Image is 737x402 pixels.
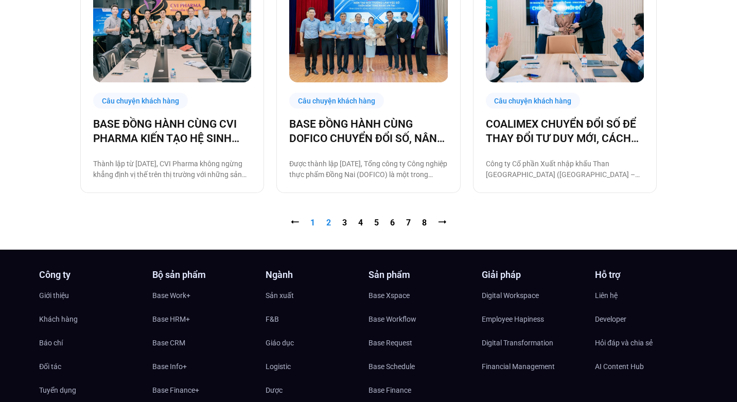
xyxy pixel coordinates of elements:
[266,311,279,327] span: F&B
[595,288,618,303] span: Liên hệ
[152,359,255,374] a: Base Info+
[595,335,698,351] a: Hỏi đáp và chia sẻ
[368,382,411,398] span: Base Finance
[368,335,471,351] a: Base Request
[390,218,395,228] a: 6
[39,288,142,303] a: Giới thiệu
[368,382,471,398] a: Base Finance
[39,359,142,374] a: Đối tác
[326,218,331,228] a: 2
[482,270,585,279] h4: Giải pháp
[39,288,69,303] span: Giới thiệu
[482,335,553,351] span: Digital Transformation
[368,288,471,303] a: Base Xspace
[152,335,255,351] a: Base CRM
[482,359,555,374] span: Financial Management
[266,311,368,327] a: F&B
[39,382,142,398] a: Tuyển dụng
[595,311,698,327] a: Developer
[482,288,539,303] span: Digital Workspace
[486,93,581,109] div: Câu chuyện khách hàng
[482,359,585,374] a: Financial Management
[368,359,415,374] span: Base Schedule
[266,270,368,279] h4: Ngành
[482,335,585,351] a: Digital Transformation
[93,93,188,109] div: Câu chuyện khách hàng
[482,311,544,327] span: Employee Hapiness
[595,288,698,303] a: Liên hệ
[152,382,199,398] span: Base Finance+
[266,335,368,351] a: Giáo dục
[39,359,61,374] span: Đối tác
[152,311,255,327] a: Base HRM+
[368,311,416,327] span: Base Workflow
[486,117,644,146] a: COALIMEX CHUYỂN ĐỔI SỐ ĐỂ THAY ĐỔI TƯ DUY MỚI, CÁCH LÀM MỚI, TẠO BƯỚC TIẾN MỚI
[358,218,363,228] a: 4
[310,218,315,228] span: 1
[39,335,63,351] span: Báo chí
[374,218,379,228] a: 5
[266,288,368,303] a: Sản xuất
[39,335,142,351] a: Báo chí
[595,335,653,351] span: Hỏi đáp và chia sẻ
[368,359,471,374] a: Base Schedule
[595,311,626,327] span: Developer
[595,359,698,374] a: AI Content Hub
[266,359,291,374] span: Logistic
[595,359,644,374] span: AI Content Hub
[368,270,471,279] h4: Sản phẩm
[152,288,255,303] a: Base Work+
[266,288,294,303] span: Sản xuất
[266,359,368,374] a: Logistic
[152,288,190,303] span: Base Work+
[39,270,142,279] h4: Công ty
[266,382,368,398] a: Dược
[152,359,187,374] span: Base Info+
[289,93,384,109] div: Câu chuyện khách hàng
[93,159,251,180] p: Thành lập từ [DATE], CVI Pharma không ngừng khẳng định vị thế trên thị trường với những sản phẩm ...
[406,218,411,228] a: 7
[438,218,446,228] a: ⭢
[152,382,255,398] a: Base Finance+
[39,311,78,327] span: Khách hàng
[152,270,255,279] h4: Bộ sản phẩm
[595,270,698,279] h4: Hỗ trợ
[80,217,657,229] nav: Pagination
[422,218,427,228] a: 8
[486,159,644,180] p: Công ty Cổ phần Xuất nhập khẩu Than [GEOGRAPHIC_DATA] ([GEOGRAPHIC_DATA] – Coal Import Export Joi...
[289,117,447,146] a: BASE ĐỒNG HÀNH CÙNG DOFICO CHUYỂN ĐỔI SỐ, NÂNG CAO VỊ THẾ DOANH NGHIỆP VIỆT
[289,159,447,180] p: Được thành lập [DATE], Tổng công ty Công nghiệp thực phẩm Đồng Nai (DOFICO) là một trong những tổ...
[152,335,185,351] span: Base CRM
[291,218,299,228] span: ⭠
[266,382,283,398] span: Dược
[39,311,142,327] a: Khách hàng
[39,382,76,398] span: Tuyển dụng
[368,335,412,351] span: Base Request
[482,288,585,303] a: Digital Workspace
[266,335,294,351] span: Giáo dục
[368,311,471,327] a: Base Workflow
[93,117,251,146] a: BASE ĐỒNG HÀNH CÙNG CVI PHARMA KIẾN TẠO HỆ SINH THÁI SỐ VẬN HÀNH TOÀN DIỆN!
[368,288,410,303] span: Base Xspace
[342,218,347,228] a: 3
[482,311,585,327] a: Employee Hapiness
[152,311,190,327] span: Base HRM+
